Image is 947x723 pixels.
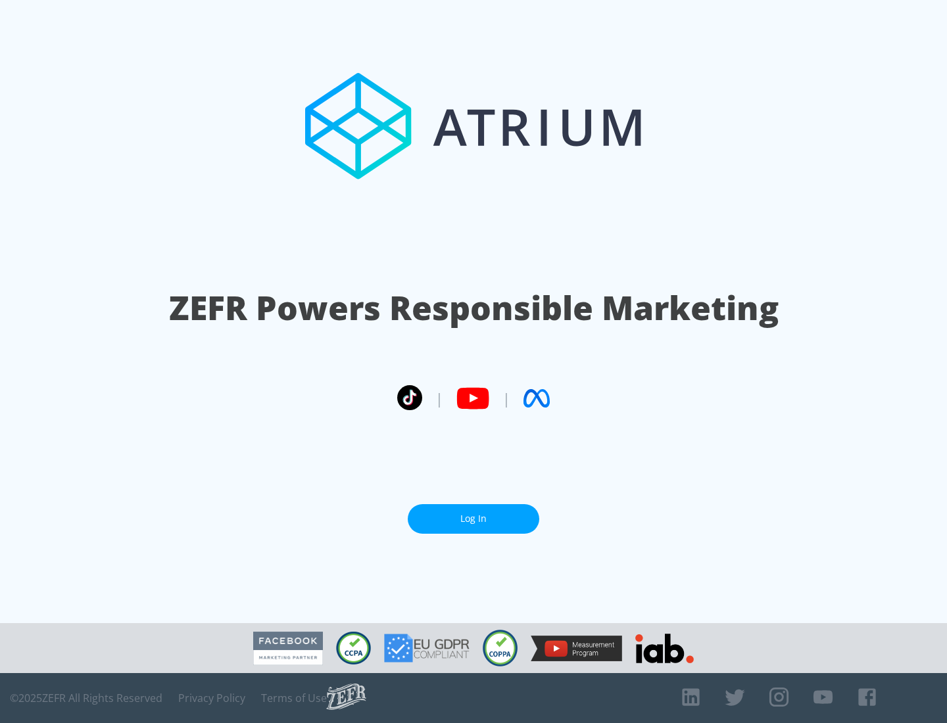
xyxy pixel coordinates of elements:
a: Privacy Policy [178,691,245,705]
h1: ZEFR Powers Responsible Marketing [169,285,779,331]
img: Facebook Marketing Partner [253,632,323,665]
img: CCPA Compliant [336,632,371,665]
img: YouTube Measurement Program [531,636,622,661]
span: © 2025 ZEFR All Rights Reserved [10,691,162,705]
span: | [502,388,510,408]
span: | [435,388,443,408]
a: Log In [408,504,539,534]
a: Terms of Use [261,691,327,705]
img: IAB [635,634,694,663]
img: GDPR Compliant [384,634,470,663]
img: COPPA Compliant [483,630,518,666]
